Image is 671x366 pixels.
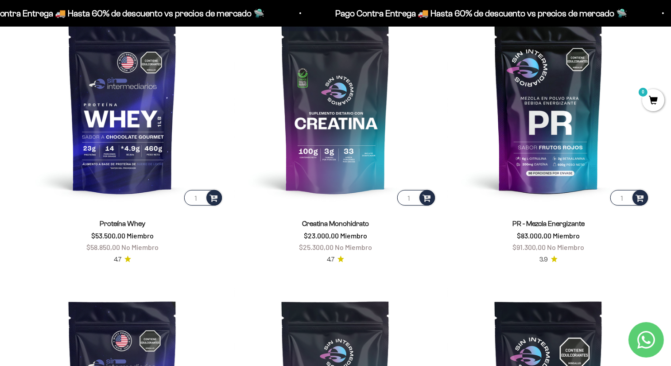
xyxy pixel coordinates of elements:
span: Miembro [553,231,580,240]
span: $58.850,00 [86,243,120,251]
span: No Miembro [335,243,372,251]
span: Miembro [127,231,154,240]
mark: 0 [638,87,648,97]
a: 4.74.7 de 5.0 estrellas [114,255,131,265]
span: No Miembro [121,243,159,251]
span: Miembro [340,231,367,240]
span: $25.300,00 [299,243,334,251]
span: 4.7 [114,255,122,265]
span: 4.7 [327,255,335,265]
span: $23.000,00 [304,231,339,240]
a: 0 [642,96,664,106]
p: Pago Contra Entrega 🚚 Hasta 60% de descuento vs precios de mercado 🛸 [304,6,596,20]
span: 3.9 [540,255,548,265]
a: 3.93.9 de 5.0 estrellas [540,255,558,265]
span: $53.500,00 [91,231,125,240]
a: PR - Mezcla Energizante [512,220,585,227]
a: Proteína Whey [100,220,145,227]
span: No Miembro [547,243,585,251]
span: $83.000,00 [517,231,552,240]
a: Creatina Monohidrato [302,220,369,227]
span: $91.300,00 [513,243,546,251]
a: 4.74.7 de 5.0 estrellas [327,255,344,265]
